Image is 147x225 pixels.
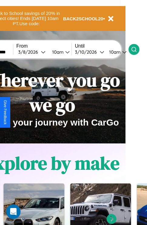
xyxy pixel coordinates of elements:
label: From [16,43,72,49]
div: 10am [106,49,122,55]
b: BACK2SCHOOL20 [63,16,103,21]
button: 10am [104,49,129,55]
div: 3 / 10 / 2026 [75,49,100,55]
iframe: Intercom live chat [6,204,21,219]
div: Give Feedback [3,100,7,125]
div: 3 / 8 / 2026 [18,49,41,55]
div: 10am [49,49,65,55]
button: 10am [47,49,72,55]
button: 3/8/2026 [16,49,47,55]
label: Until [75,43,129,49]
